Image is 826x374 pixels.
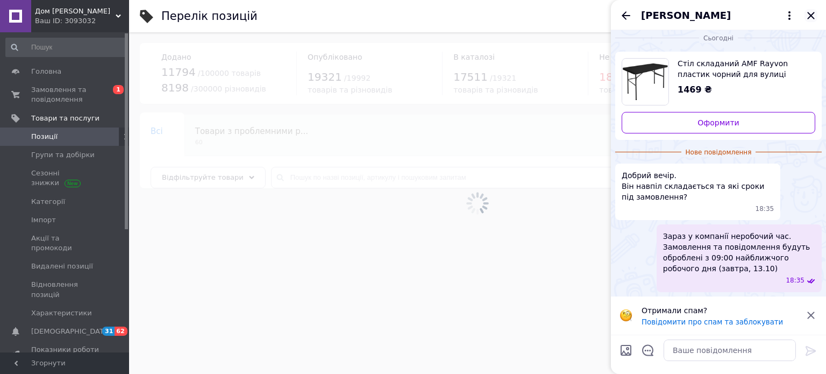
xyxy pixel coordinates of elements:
[31,345,99,364] span: Показники роботи компанії
[804,9,817,22] button: Закрити
[641,9,731,23] span: [PERSON_NAME]
[622,59,668,105] img: 6708385341_w640_h640_stol-skladnoj-amf.jpg
[31,234,99,253] span: Акції та промокоди
[102,327,115,336] span: 31
[678,58,807,80] span: Стіл складаний AMF Rayvon пластик чорний для вулиці
[622,170,774,202] span: Добрий вечір. Він навпіл складається та які сроки під замовлення?
[31,168,99,188] span: Сезонні знижки
[699,34,738,43] span: Сьогодні
[35,16,129,26] div: Ваш ID: 3093032
[31,150,95,160] span: Групи та добірки
[113,85,124,94] span: 1
[622,58,815,105] a: Переглянути товар
[663,231,815,274] span: Зараз у компанії неробочий час. Замовлення та повідомлення будуть оброблені з 09:00 найближчого р...
[681,148,756,157] span: Нове повідомлення
[622,112,815,133] a: Оформити
[115,327,127,336] span: 62
[619,309,632,322] img: :face_with_monocle:
[619,9,632,22] button: Назад
[31,262,93,271] span: Видалені позиції
[31,327,111,336] span: [DEMOGRAPHIC_DATA]
[756,204,774,214] span: 18:35 12.10.2025
[35,6,116,16] span: Дом Лео
[31,215,56,225] span: Імпорт
[31,114,99,123] span: Товари та послуги
[31,67,61,76] span: Головна
[5,38,127,57] input: Пошук
[642,318,783,326] button: Повідомити про спам та заблокувати
[161,11,258,22] div: Перелік позицій
[31,132,58,142] span: Позиції
[31,280,99,299] span: Відновлення позицій
[786,276,804,285] span: 18:35 12.10.2025
[31,197,65,207] span: Категорії
[641,9,796,23] button: [PERSON_NAME]
[615,32,822,43] div: 12.10.2025
[642,305,798,316] p: Отримали спам?
[641,343,655,357] button: Відкрити шаблони відповідей
[678,84,712,95] span: 1469 ₴
[31,308,92,318] span: Характеристики
[31,85,99,104] span: Замовлення та повідомлення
